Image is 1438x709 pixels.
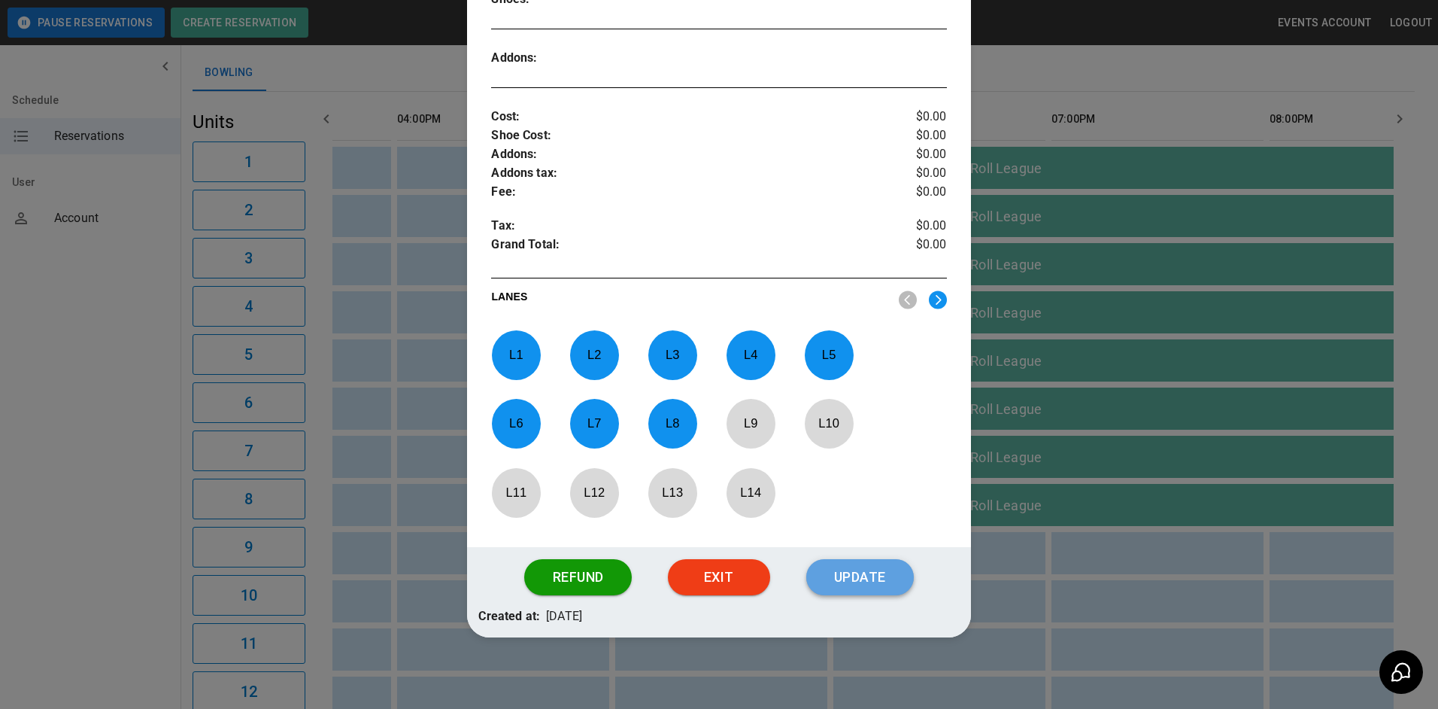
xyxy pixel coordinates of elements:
p: L 5 [804,337,854,373]
p: Tax : [491,217,870,236]
p: $0.00 [871,164,947,183]
p: LANES [491,289,886,310]
p: Shoe Cost : [491,126,870,145]
p: L 4 [726,337,775,373]
button: Exit [668,559,770,595]
p: $0.00 [871,236,947,258]
p: $0.00 [871,145,947,164]
img: nav_left.svg [899,291,917,309]
p: L 1 [491,337,541,373]
p: Cost : [491,108,870,126]
p: Addons tax : [491,164,870,183]
p: $0.00 [871,217,947,236]
p: L 6 [491,406,541,441]
p: Addons : [491,145,870,164]
p: $0.00 [871,126,947,145]
p: L 7 [569,406,619,441]
p: L 9 [726,406,775,441]
p: Created at: [478,607,540,626]
button: Refund [524,559,631,595]
img: right.svg [929,291,947,309]
p: L 8 [648,406,697,441]
p: Grand Total : [491,236,870,258]
p: L 11 [491,475,541,510]
p: $0.00 [871,108,947,126]
p: L 14 [726,475,775,510]
p: [DATE] [546,607,582,626]
p: $0.00 [871,183,947,202]
p: Addons : [491,49,605,68]
p: L 2 [569,337,619,373]
button: Update [806,559,914,595]
p: L 10 [804,406,854,441]
p: L 12 [569,475,619,510]
p: Fee : [491,183,870,202]
p: L 13 [648,475,697,510]
p: L 3 [648,337,697,373]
